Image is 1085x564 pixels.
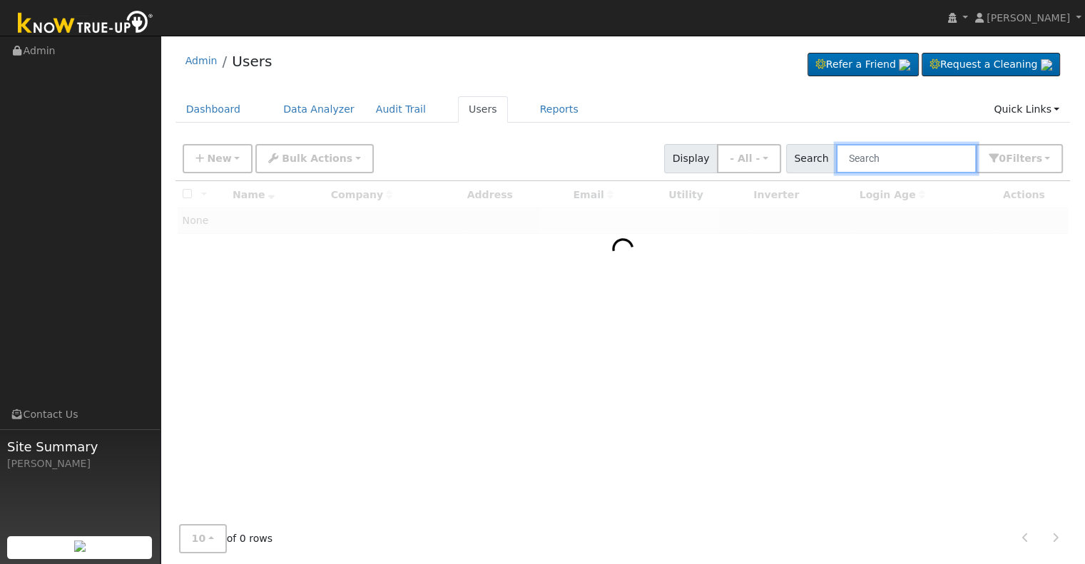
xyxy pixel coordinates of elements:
img: retrieve [899,59,910,71]
a: Audit Trail [365,96,437,123]
span: [PERSON_NAME] [987,12,1070,24]
a: Admin [185,55,218,66]
a: Request a Cleaning [922,53,1060,77]
a: Quick Links [983,96,1070,123]
a: Data Analyzer [272,96,365,123]
span: Search [786,144,837,173]
button: 10 [179,524,227,553]
img: retrieve [74,540,86,552]
a: Users [458,96,508,123]
div: [PERSON_NAME] [7,456,153,471]
span: Filter [1006,153,1042,164]
button: New [183,144,253,173]
img: retrieve [1041,59,1052,71]
span: Site Summary [7,437,153,456]
span: 10 [192,533,206,544]
span: s [1036,153,1041,164]
img: Know True-Up [11,8,161,40]
button: - All - [717,144,781,173]
button: 0Filters [976,144,1063,173]
span: New [207,153,231,164]
a: Reports [529,96,589,123]
span: Display [664,144,718,173]
a: Users [232,53,272,70]
a: Dashboard [175,96,252,123]
input: Search [836,144,977,173]
a: Refer a Friend [808,53,919,77]
span: Bulk Actions [282,153,352,164]
span: of 0 rows [179,524,273,553]
button: Bulk Actions [255,144,373,173]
